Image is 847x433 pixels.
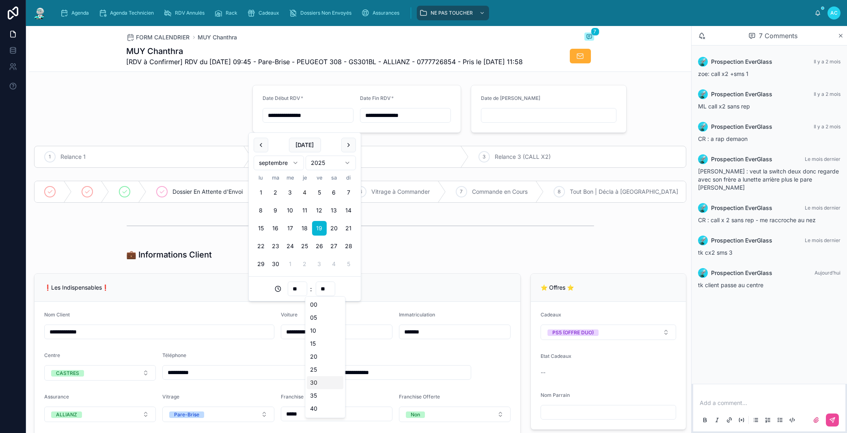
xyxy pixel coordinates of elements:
span: Prospection EverGlass [711,269,772,277]
span: ML call x2 sans rep [698,103,750,110]
div: 40 [307,402,344,415]
span: AC [830,10,838,16]
span: Tout Bon | Décla à [GEOGRAPHIC_DATA] [570,188,678,196]
span: tk client passe au centre [698,281,763,288]
div: scrollable content [54,4,815,22]
button: samedi 6 septembre 2025 [327,185,341,200]
span: Vitrage à Commander [371,188,430,196]
span: Dossier En Attente d'Envoi [172,188,243,196]
span: Vitrage [162,394,179,400]
button: dimanche 14 septembre 2025 [341,203,356,218]
button: vendredi 12 septembre 2025 [312,203,327,218]
div: 45 [307,415,344,428]
span: Relance 3 (CALL X2) [495,153,551,161]
span: Nom Parrain [541,392,570,398]
span: Prospection EverGlass [711,155,772,163]
span: 7 [460,188,463,195]
button: Select Button [162,407,274,422]
span: -- [541,368,545,377]
button: dimanche 28 septembre 2025 [341,239,356,253]
span: Cadeaux [541,312,561,318]
span: ⭐ Offres ⭐ [541,284,574,291]
button: vendredi 5 septembre 2025 [312,185,327,200]
span: Date Début RDV [263,95,300,101]
span: Il y a 2 mois [814,91,841,97]
button: Select Button [541,325,676,340]
div: 00 [307,298,344,311]
button: mardi 2 septembre 2025 [268,185,283,200]
a: Dossiers Non Envoyés [287,6,357,20]
div: 20 [307,350,344,363]
span: Agenda [71,10,89,16]
div: 25 [307,363,344,376]
span: Il y a 2 mois [814,123,841,130]
div: Pare-Brise [174,411,199,418]
div: Non [411,411,420,418]
th: lundi [254,173,268,182]
div: CASTRES [56,370,79,377]
a: Agenda Technicien [96,6,159,20]
span: Etat Cadeaux [541,353,571,359]
button: Today, jeudi 4 septembre 2025 [297,185,312,200]
a: NE PAS TOUCHER [417,6,489,20]
a: Rack [212,6,243,20]
span: Aujourd’hui [815,270,841,276]
a: FORM CALENDRIER [127,33,190,41]
button: samedi 13 septembre 2025 [327,203,341,218]
span: Téléphone [162,352,186,358]
span: RDV Annulés [175,10,205,16]
span: CR : call x 2 sans rep - me raccroche au nez [698,216,816,223]
span: Prospection EverGlass [711,123,772,131]
table: septembre 2025 [254,173,356,271]
span: 8 [558,188,561,195]
div: ALLIANZ [56,411,77,418]
th: vendredi [312,173,327,182]
button: dimanche 21 septembre 2025 [341,221,356,236]
span: Assurances [373,10,399,16]
h1: 💼 Informations Client [127,249,212,260]
button: Select Button [44,365,156,381]
div: 10 [307,324,344,337]
button: [DATE] [289,138,321,152]
span: Prospection EverGlass [711,236,772,245]
button: dimanche 5 octobre 2025 [341,257,356,271]
th: mardi [268,173,283,182]
div: Suggestions [305,296,346,418]
button: mardi 23 septembre 2025 [268,239,283,253]
span: [PERSON_NAME] : veut la switch deux donc regarde avec son frère a lunette arrière plus le pare [P... [698,168,839,191]
span: Date de [PERSON_NAME] [481,95,540,101]
span: Le mois dernier [805,156,841,162]
span: Relance 1 [60,153,86,161]
span: 3 [483,154,486,160]
button: 7 [584,32,594,42]
div: 05 [307,311,344,324]
span: 7 [591,28,599,36]
span: 1 [49,154,51,160]
button: mercredi 24 septembre 2025 [283,239,297,253]
span: Prospection EverGlass [711,204,772,212]
span: zoe: call x2 +sms 1 [698,70,748,77]
div: 35 [307,389,344,402]
button: mardi 16 septembre 2025 [268,221,283,236]
button: dimanche 7 septembre 2025 [341,185,356,200]
div: 30 [307,376,344,389]
button: jeudi 2 octobre 2025 [297,257,312,271]
button: samedi 27 septembre 2025 [327,239,341,253]
th: mercredi [283,173,297,182]
span: Prospection EverGlass [711,58,772,66]
button: jeudi 25 septembre 2025 [297,239,312,253]
button: mercredi 3 septembre 2025 [283,185,297,200]
button: samedi 4 octobre 2025 [327,257,341,271]
button: Select Button [399,407,511,422]
button: jeudi 18 septembre 2025 [297,221,312,236]
button: samedi 20 septembre 2025 [327,221,341,236]
span: Dossiers Non Envoyés [300,10,351,16]
button: lundi 8 septembre 2025 [254,203,268,218]
button: mardi 30 septembre 2025 [268,257,283,271]
span: Cadeaux [259,10,279,16]
img: App logo [32,6,47,19]
span: FORM CALENDRIER [136,33,190,41]
span: Franchise [281,394,304,400]
button: vendredi 19 septembre 2025, selected [312,221,327,236]
button: lundi 29 septembre 2025 [254,257,268,271]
